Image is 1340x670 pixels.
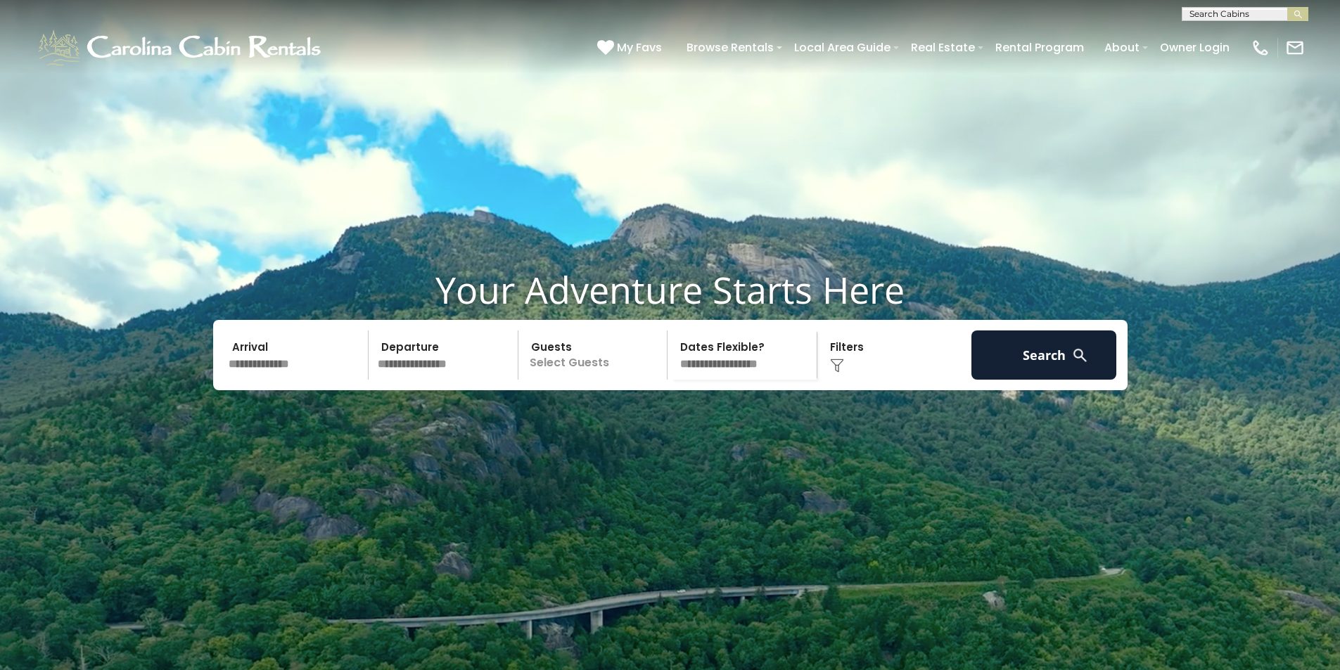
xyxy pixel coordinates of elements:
[988,35,1091,60] a: Rental Program
[523,330,668,380] p: Select Guests
[35,27,327,69] img: White-1-1-2.png
[830,359,844,373] img: filter--v1.png
[971,330,1117,380] button: Search
[1071,347,1089,364] img: search-regular-white.png
[679,35,781,60] a: Browse Rentals
[597,39,665,57] a: My Favs
[1285,38,1305,58] img: mail-regular-white.png
[1153,35,1237,60] a: Owner Login
[1251,38,1270,58] img: phone-regular-white.png
[904,35,982,60] a: Real Estate
[617,39,662,56] span: My Favs
[11,268,1329,311] h1: Your Adventure Starts Here
[1097,35,1147,60] a: About
[787,35,898,60] a: Local Area Guide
